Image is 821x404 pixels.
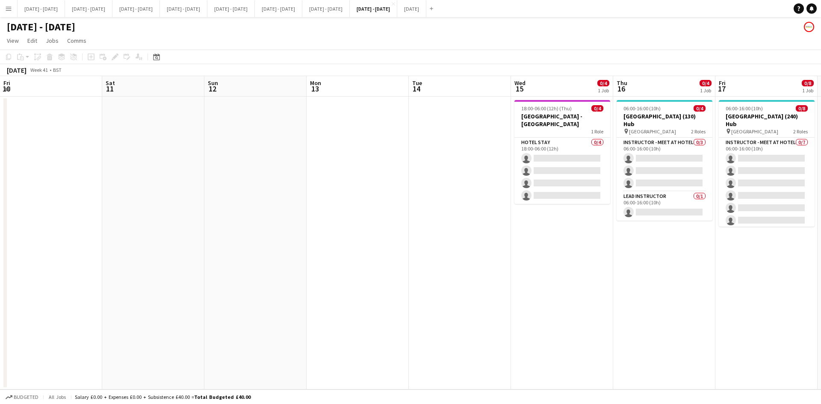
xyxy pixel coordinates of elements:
[207,84,218,94] span: 12
[7,66,27,74] div: [DATE]
[67,37,86,44] span: Comms
[309,84,321,94] span: 13
[14,394,38,400] span: Budgeted
[591,105,603,112] span: 0/4
[719,100,815,227] app-job-card: 06:00-16:00 (10h)0/8[GEOGRAPHIC_DATA] (240) Hub [GEOGRAPHIC_DATA]2 RolesInstructor - Meet at Hote...
[27,37,37,44] span: Edit
[598,87,609,94] div: 1 Job
[513,84,526,94] span: 15
[719,112,815,128] h3: [GEOGRAPHIC_DATA] (240) Hub
[617,138,712,192] app-card-role: Instructor - Meet at Hotel0/306:00-16:00 (10h)
[42,35,62,46] a: Jobs
[597,80,609,86] span: 0/4
[7,37,19,44] span: View
[691,128,706,135] span: 2 Roles
[350,0,397,17] button: [DATE] - [DATE]
[2,84,10,94] span: 10
[615,84,627,94] span: 16
[75,394,251,400] div: Salary £0.00 + Expenses £0.00 + Subsistence £40.00 =
[514,138,610,204] app-card-role: Hotel Stay0/418:00-06:00 (12h)
[514,100,610,204] app-job-card: 18:00-06:00 (12h) (Thu)0/4[GEOGRAPHIC_DATA] - [GEOGRAPHIC_DATA]1 RoleHotel Stay0/418:00-06:00 (12h)
[617,100,712,221] app-job-card: 06:00-16:00 (10h)0/4[GEOGRAPHIC_DATA] (130) Hub [GEOGRAPHIC_DATA]2 RolesInstructor - Meet at Hote...
[411,84,422,94] span: 14
[591,128,603,135] span: 1 Role
[65,0,112,17] button: [DATE] - [DATE]
[106,79,115,87] span: Sat
[617,79,627,87] span: Thu
[310,79,321,87] span: Mon
[64,35,90,46] a: Comms
[802,80,814,86] span: 0/8
[700,80,712,86] span: 0/4
[731,128,778,135] span: [GEOGRAPHIC_DATA]
[208,79,218,87] span: Sun
[719,138,815,241] app-card-role: Instructor - Meet at Hotel0/706:00-16:00 (10h)
[412,79,422,87] span: Tue
[617,192,712,221] app-card-role: Lead Instructor0/106:00-16:00 (10h)
[617,112,712,128] h3: [GEOGRAPHIC_DATA] (130) Hub
[255,0,302,17] button: [DATE] - [DATE]
[47,394,68,400] span: All jobs
[623,105,661,112] span: 06:00-16:00 (10h)
[194,394,251,400] span: Total Budgeted £40.00
[514,79,526,87] span: Wed
[104,84,115,94] span: 11
[112,0,160,17] button: [DATE] - [DATE]
[3,35,22,46] a: View
[793,128,808,135] span: 2 Roles
[4,392,40,402] button: Budgeted
[302,0,350,17] button: [DATE] - [DATE]
[24,35,41,46] a: Edit
[726,105,763,112] span: 06:00-16:00 (10h)
[28,67,50,73] span: Week 41
[207,0,255,17] button: [DATE] - [DATE]
[3,79,10,87] span: Fri
[719,79,726,87] span: Fri
[629,128,676,135] span: [GEOGRAPHIC_DATA]
[53,67,62,73] div: BST
[46,37,59,44] span: Jobs
[796,105,808,112] span: 0/8
[802,87,813,94] div: 1 Job
[804,22,814,32] app-user-avatar: Programmes & Operations
[160,0,207,17] button: [DATE] - [DATE]
[694,105,706,112] span: 0/4
[514,112,610,128] h3: [GEOGRAPHIC_DATA] - [GEOGRAPHIC_DATA]
[18,0,65,17] button: [DATE] - [DATE]
[700,87,711,94] div: 1 Job
[397,0,426,17] button: [DATE]
[521,105,572,112] span: 18:00-06:00 (12h) (Thu)
[7,21,75,33] h1: [DATE] - [DATE]
[718,84,726,94] span: 17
